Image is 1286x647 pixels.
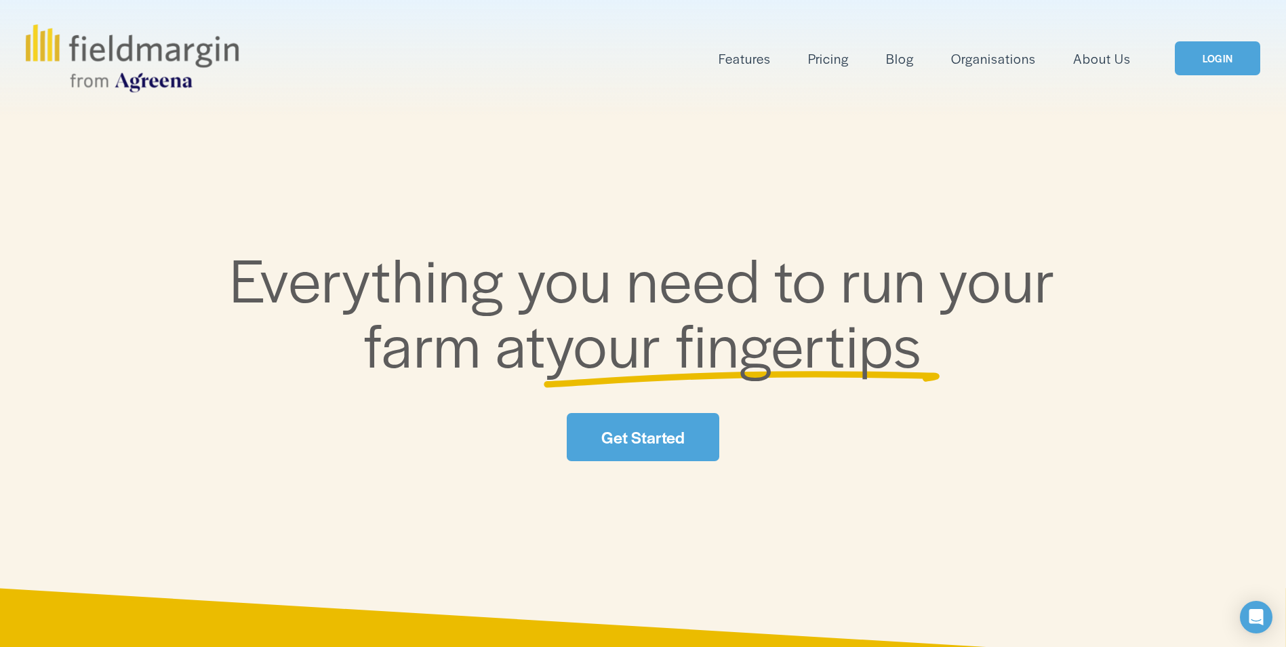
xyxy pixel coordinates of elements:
[1175,41,1260,76] a: LOGIN
[1240,601,1272,633] div: Open Intercom Messenger
[567,413,719,461] a: Get Started
[719,47,771,70] a: folder dropdown
[808,47,849,70] a: Pricing
[719,49,771,68] span: Features
[546,300,922,385] span: your fingertips
[230,235,1070,385] span: Everything you need to run your farm at
[886,47,914,70] a: Blog
[26,24,239,92] img: fieldmargin.com
[951,47,1036,70] a: Organisations
[1073,47,1131,70] a: About Us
